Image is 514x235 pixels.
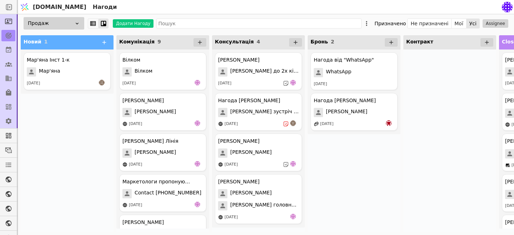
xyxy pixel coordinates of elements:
[331,39,334,45] span: 2
[502,2,513,12] img: 3407c29ab232c44c9c8bc96fbfe5ffcb
[290,214,296,219] img: de
[18,0,90,14] a: [DOMAIN_NAME]
[218,56,259,64] div: [PERSON_NAME]
[218,121,223,126] img: online-store.svg
[215,174,302,224] div: [PERSON_NAME][PERSON_NAME][PERSON_NAME] головний номер[DATE]de
[225,162,238,168] div: [DATE]
[119,134,206,171] div: [PERSON_NAME] Лінія[PERSON_NAME][DATE]de
[90,3,117,11] h2: Нагоди
[156,19,362,28] input: Пошук
[215,52,302,90] div: [PERSON_NAME][PERSON_NAME] до 2х кімнатної[DATE]de
[386,120,392,126] img: bo
[218,80,231,87] div: [DATE]
[135,108,176,117] span: [PERSON_NAME]
[290,80,296,85] img: de
[195,80,200,85] img: de
[33,3,86,11] span: [DOMAIN_NAME]
[27,56,70,64] div: Мар'яна Інст 1-к
[218,162,223,167] img: online-store.svg
[314,56,374,64] div: Нагода від "WhatsApp"
[257,39,260,45] span: 4
[505,122,510,127] img: online-store.svg
[122,178,190,186] div: Маркетологи пропонують співпрацю
[230,67,299,77] span: [PERSON_NAME] до 2х кімнатної
[326,108,367,117] span: [PERSON_NAME]
[195,161,200,167] img: de
[195,202,200,207] img: de
[39,67,60,77] span: Мар'яна
[225,214,238,220] div: [DATE]
[122,121,127,126] img: online-store.svg
[24,17,84,30] div: Продаж
[19,0,30,14] img: Logo
[326,68,351,77] span: WhatsApp
[467,19,479,28] button: Усі
[406,39,433,45] span: Контракт
[218,97,280,104] div: Нагода [PERSON_NAME]
[230,189,272,198] span: [PERSON_NAME]
[314,97,376,104] div: Нагода [PERSON_NAME]
[119,174,206,212] div: Маркетологи пропонують співпрацюContact [PHONE_NUMBER][DATE]de
[24,52,111,90] div: Мар'яна Інст 1-кМар'яна[DATE]an
[122,203,127,208] img: online-store.svg
[290,120,296,126] img: an
[119,93,206,131] div: [PERSON_NAME][PERSON_NAME][DATE]de
[314,121,319,126] img: affiliate-program.svg
[215,93,302,131] div: Нагода [PERSON_NAME][PERSON_NAME] зустріч 13.08[DATE]an
[129,121,142,127] div: [DATE]
[135,189,201,198] span: Contact [PHONE_NUMBER]
[311,93,398,131] div: Нагода [PERSON_NAME][PERSON_NAME][DATE]bo
[119,39,155,45] span: Комунікація
[218,137,259,145] div: [PERSON_NAME]
[230,148,272,158] span: [PERSON_NAME]
[311,39,328,45] span: Бронь
[230,108,299,117] span: [PERSON_NAME] зустріч 13.08
[44,39,48,45] span: 1
[320,121,333,127] div: [DATE]
[157,39,161,45] span: 9
[215,134,302,171] div: [PERSON_NAME][PERSON_NAME][DATE]de
[135,67,152,77] span: Вілком
[195,120,200,126] img: de
[218,215,223,220] img: online-store.svg
[129,202,142,208] div: [DATE]
[408,19,452,28] button: Не призначені
[122,219,164,226] div: [PERSON_NAME]
[119,52,206,90] div: ВілкомВілком[DATE]de
[314,81,327,87] div: [DATE]
[215,39,254,45] span: Консультація
[122,162,127,167] img: online-store.svg
[483,19,508,28] button: Assignee
[122,97,164,104] div: [PERSON_NAME]
[122,56,140,64] div: Вілком
[129,162,142,168] div: [DATE]
[122,80,136,87] div: [DATE]
[452,19,467,28] button: Мої
[135,148,176,158] span: [PERSON_NAME]
[225,121,238,127] div: [DATE]
[99,80,105,85] img: an
[27,80,40,87] div: [DATE]
[122,137,178,145] div: [PERSON_NAME] Лінія
[218,178,259,186] div: [PERSON_NAME]
[311,52,398,90] div: Нагода від "WhatsApp"WhatsApp[DATE]
[113,19,153,28] button: Додати Нагоду
[290,161,296,167] img: de
[24,39,41,45] span: Новий
[374,19,406,28] div: Призначено
[230,201,299,210] span: [PERSON_NAME] головний номер
[505,163,510,168] img: brick-mortar-store.svg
